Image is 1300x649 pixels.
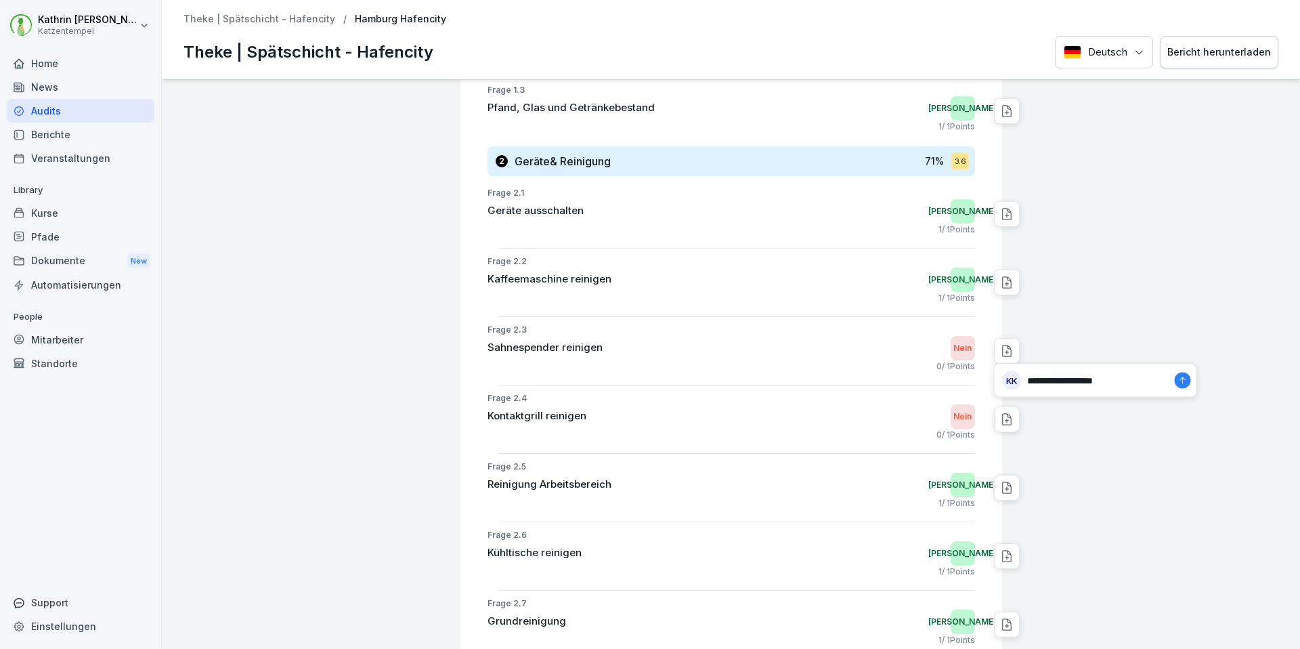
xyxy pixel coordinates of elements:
[487,529,975,541] p: Frage 2.6
[127,253,150,269] div: New
[487,392,975,404] p: Frage 2.4
[487,255,975,268] p: Frage 2.2
[487,409,586,424] p: Kontaktgrill reinigen
[951,96,975,121] div: [PERSON_NAME]
[938,224,975,236] p: 1 / 1 Points
[355,14,446,25] p: Hamburg Hafencity
[515,154,611,169] h3: Geräte& Reinigung
[938,121,975,133] p: 1 / 1 Points
[938,497,975,509] p: 1 / 1 Points
[7,201,154,225] a: Kurse
[487,100,655,116] p: Pfand, Glas und Getränkebestand
[7,273,154,297] a: Automatisierungen
[487,477,611,493] p: Reinigung Arbeitsbereich
[183,40,433,64] p: Theke | Spätschicht - Hafencity
[183,14,335,25] a: Theke | Spätschicht - Hafencity
[951,541,975,566] div: [PERSON_NAME]
[487,545,582,561] p: Kühltische reinigen
[936,429,975,441] p: 0 / 1 Points
[951,610,975,634] div: [PERSON_NAME]
[951,199,975,224] div: [PERSON_NAME]
[487,272,611,287] p: Kaffeemaschine reinigen
[343,14,347,25] p: /
[487,598,975,610] p: Frage 2.7
[487,324,975,336] p: Frage 2.3
[1088,45,1127,60] p: Deutsch
[487,203,584,219] p: Geräte ausschalten
[496,155,508,167] div: 2
[938,566,975,578] p: 1 / 1 Points
[7,225,154,249] a: Pfade
[38,14,137,26] p: Kathrin [PERSON_NAME]
[7,75,154,99] a: News
[7,180,154,201] p: Library
[951,336,975,360] div: Nein
[487,340,603,356] p: Sahnespender reinigen
[7,123,154,146] a: Berichte
[1003,371,1022,390] div: KK
[951,404,975,429] div: Nein
[936,360,975,373] p: 0 / 1 Points
[7,352,154,375] a: Standorte
[7,306,154,328] p: People
[951,473,975,497] div: [PERSON_NAME]
[7,614,154,638] a: Einstellungen
[1167,45,1271,60] div: Bericht herunterladen
[7,591,154,614] div: Support
[7,51,154,75] a: Home
[7,249,154,274] a: DokumenteNew
[487,461,975,473] p: Frage 2.5
[487,187,975,199] p: Frage 2.1
[925,154,944,168] p: 71 %
[1064,45,1081,59] img: Deutsch
[487,84,975,96] p: Frage 1.3
[938,292,975,304] p: 1 / 1 Points
[38,26,137,36] p: Katzentempel
[7,328,154,352] a: Mitarbeiter
[951,268,975,292] div: [PERSON_NAME]
[7,146,154,170] a: Veranstaltungen
[1160,36,1278,69] button: Bericht herunterladen
[487,614,566,629] p: Grundreinigung
[7,99,154,123] a: Audits
[951,152,968,169] div: 3.6
[7,249,154,274] div: Dokumente
[1055,36,1153,69] button: Language
[938,634,975,646] p: 1 / 1 Points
